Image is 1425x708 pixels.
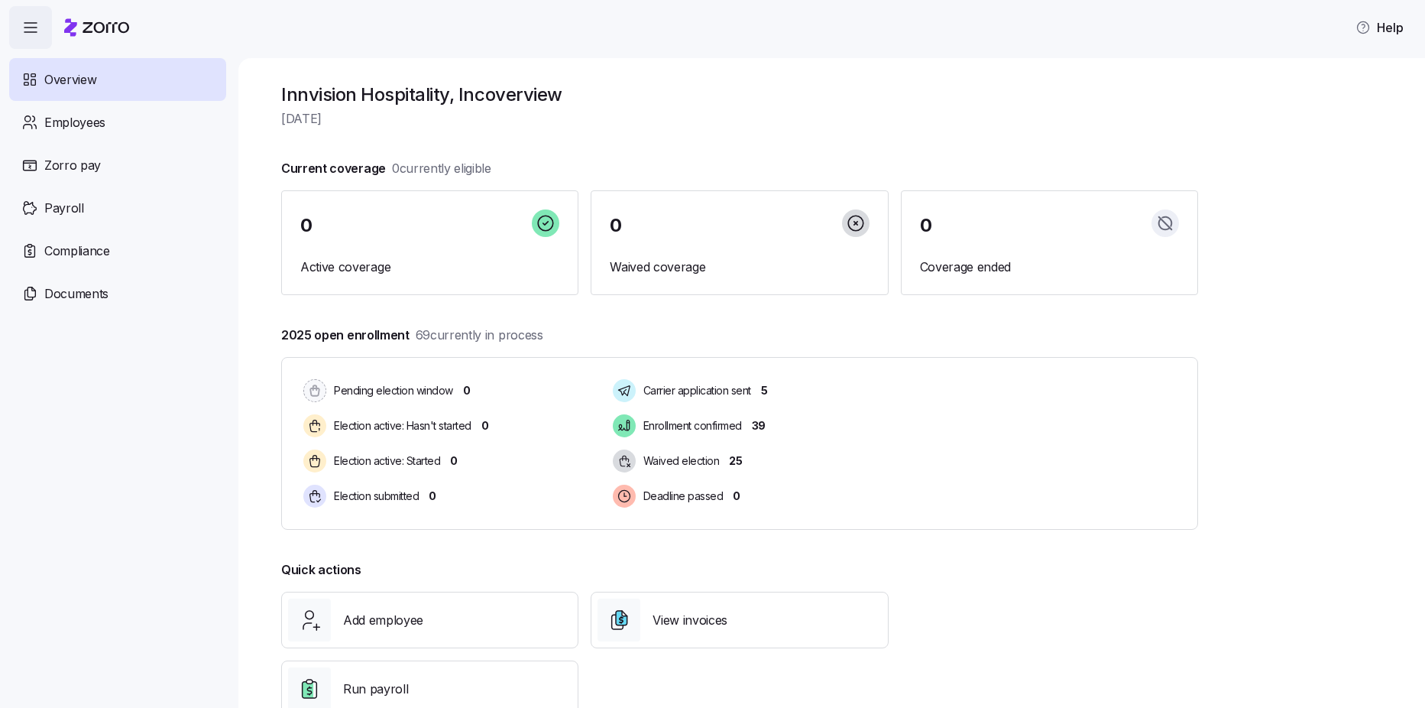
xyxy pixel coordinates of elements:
a: Overview [9,58,226,101]
span: Compliance [44,242,110,261]
span: Zorro pay [44,156,101,175]
span: Add employee [343,611,423,630]
span: 0 [610,216,622,235]
span: 69 currently in process [416,326,543,345]
span: 0 [920,216,932,235]
span: 0 [733,489,740,504]
h1: Innvision Hospitality, Inc overview [281,83,1198,106]
span: Overview [44,70,96,89]
span: Run payroll [343,680,408,699]
span: Employees [44,113,105,132]
span: 0 [300,216,313,235]
button: Help [1343,12,1416,43]
span: 25 [729,453,742,469]
a: Documents [9,272,226,315]
span: Quick actions [281,560,361,580]
span: Pending election window [329,383,453,398]
span: Documents [44,284,108,304]
span: Active coverage [300,258,559,277]
span: 39 [752,418,766,434]
span: Waived election [639,453,720,469]
span: 0 [481,418,489,434]
span: Payroll [44,199,84,218]
span: 0 [429,489,436,504]
span: Waived coverage [610,258,869,277]
span: 0 [463,383,471,398]
span: 5 [761,383,768,398]
span: [DATE] [281,109,1198,128]
span: Election active: Hasn't started [329,418,471,434]
span: Current coverage [281,159,491,178]
span: Help [1355,18,1404,37]
span: Coverage ended [920,258,1179,277]
span: 0 currently eligible [392,159,491,178]
span: Election active: Started [329,453,440,469]
span: Election submitted [329,489,419,504]
span: View invoices [653,611,727,630]
span: Carrier application sent [639,383,751,398]
a: Employees [9,101,226,144]
span: 0 [450,453,458,469]
span: 2025 open enrollment [281,326,543,345]
a: Payroll [9,187,226,229]
a: Zorro pay [9,144,226,187]
span: Deadline passed [639,489,724,504]
a: Compliance [9,229,226,272]
span: Enrollment confirmed [639,418,742,434]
